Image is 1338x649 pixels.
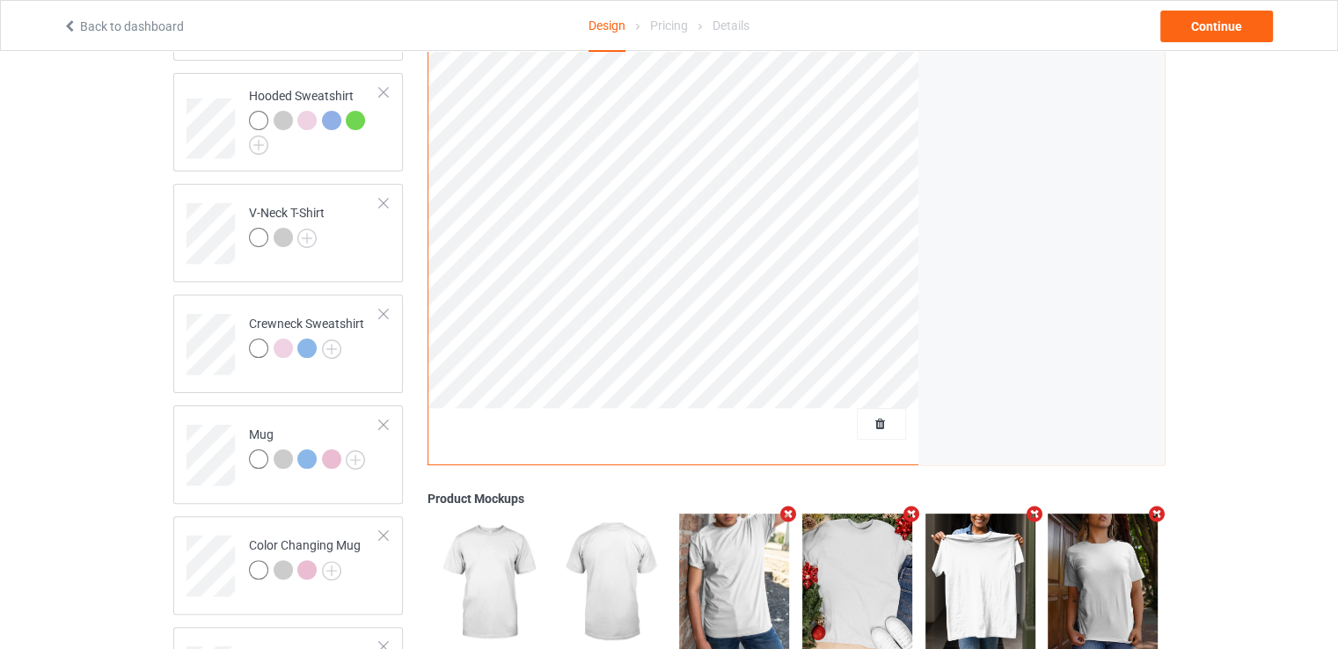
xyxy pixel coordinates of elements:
[428,490,1165,507] div: Product Mockups
[173,516,403,615] div: Color Changing Mug
[249,536,361,579] div: Color Changing Mug
[297,229,317,248] img: svg+xml;base64,PD94bWwgdmVyc2lvbj0iMS4wIiBlbmNvZGluZz0iVVRGLTgiPz4KPHN2ZyB3aWR0aD0iMjJweCIgaGVpZ2...
[1146,505,1168,523] i: Remove mockup
[249,315,364,357] div: Crewneck Sweatshirt
[900,505,922,523] i: Remove mockup
[713,1,749,50] div: Details
[173,405,403,504] div: Mug
[778,505,800,523] i: Remove mockup
[249,87,380,149] div: Hooded Sweatshirt
[1160,11,1273,42] div: Continue
[322,561,341,580] img: svg+xml;base64,PD94bWwgdmVyc2lvbj0iMS4wIiBlbmNvZGluZz0iVVRGLTgiPz4KPHN2ZyB3aWR0aD0iMjJweCIgaGVpZ2...
[249,204,325,246] div: V-Neck T-Shirt
[173,184,403,282] div: V-Neck T-Shirt
[173,73,403,171] div: Hooded Sweatshirt
[322,339,341,359] img: svg+xml;base64,PD94bWwgdmVyc2lvbj0iMS4wIiBlbmNvZGluZz0iVVRGLTgiPz4KPHN2ZyB3aWR0aD0iMjJweCIgaGVpZ2...
[62,19,184,33] a: Back to dashboard
[650,1,688,50] div: Pricing
[173,295,403,393] div: Crewneck Sweatshirt
[249,426,365,468] div: Mug
[346,450,365,470] img: svg+xml;base64,PD94bWwgdmVyc2lvbj0iMS4wIiBlbmNvZGluZz0iVVRGLTgiPz4KPHN2ZyB3aWR0aD0iMjJweCIgaGVpZ2...
[249,135,268,155] img: svg+xml;base64,PD94bWwgdmVyc2lvbj0iMS4wIiBlbmNvZGluZz0iVVRGLTgiPz4KPHN2ZyB3aWR0aD0iMjJweCIgaGVpZ2...
[1023,505,1045,523] i: Remove mockup
[589,1,625,52] div: Design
